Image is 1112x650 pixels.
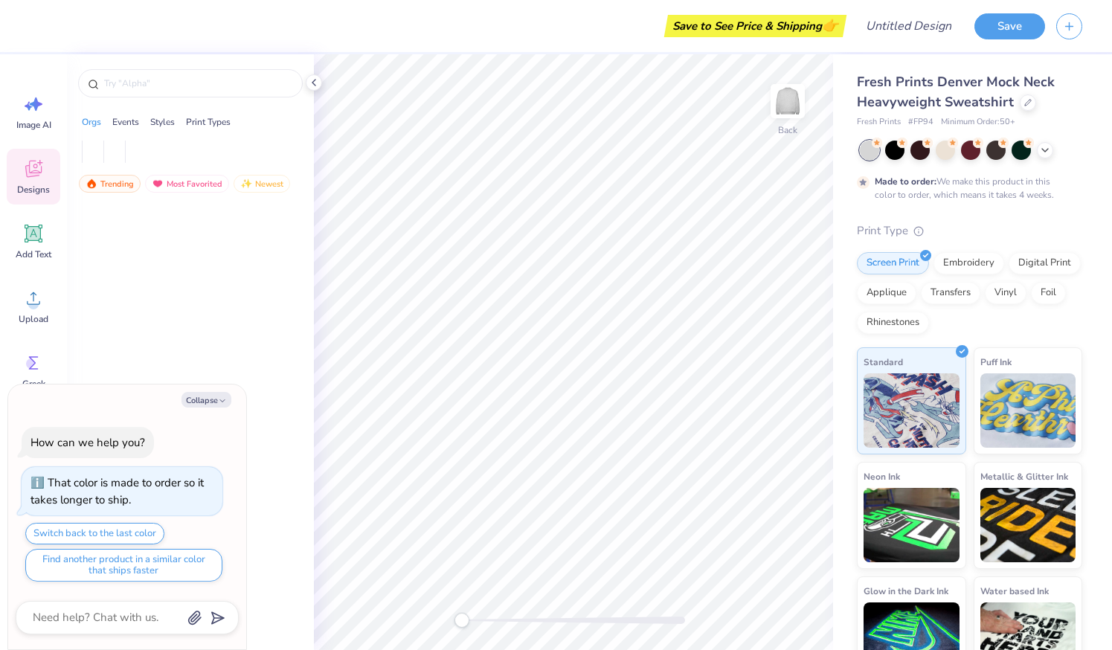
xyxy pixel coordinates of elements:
[86,178,97,189] img: trending.gif
[822,16,838,34] span: 👉
[980,583,1049,599] span: Water based Ink
[240,178,252,189] img: newest.gif
[985,282,1026,304] div: Vinyl
[854,11,963,41] input: Untitled Design
[980,469,1068,484] span: Metallic & Glitter Ink
[19,313,48,325] span: Upload
[22,378,45,390] span: Greek
[778,123,797,137] div: Back
[864,354,903,370] span: Standard
[79,175,141,193] div: Trending
[773,86,803,116] img: Back
[974,13,1045,39] button: Save
[234,175,290,193] div: Newest
[864,583,948,599] span: Glow in the Dark Ink
[1009,252,1081,274] div: Digital Print
[941,116,1015,129] span: Minimum Order: 50 +
[875,176,936,187] strong: Made to order:
[103,76,293,91] input: Try "Alpha"
[30,475,204,507] div: That color is made to order so it takes longer to ship.
[25,549,222,582] button: Find another product in a similar color that ships faster
[25,523,164,544] button: Switch back to the last color
[857,73,1055,111] span: Fresh Prints Denver Mock Neck Heavyweight Sweatshirt
[857,252,929,274] div: Screen Print
[857,222,1082,239] div: Print Type
[864,469,900,484] span: Neon Ink
[82,115,101,129] div: Orgs
[186,115,231,129] div: Print Types
[152,178,164,189] img: most_fav.gif
[908,116,933,129] span: # FP94
[857,282,916,304] div: Applique
[16,119,51,131] span: Image AI
[668,15,843,37] div: Save to See Price & Shipping
[857,116,901,129] span: Fresh Prints
[980,373,1076,448] img: Puff Ink
[864,373,960,448] img: Standard
[980,354,1012,370] span: Puff Ink
[857,312,929,334] div: Rhinestones
[112,115,139,129] div: Events
[454,613,469,628] div: Accessibility label
[1031,282,1066,304] div: Foil
[150,115,175,129] div: Styles
[17,184,50,196] span: Designs
[864,488,960,562] img: Neon Ink
[875,175,1058,202] div: We make this product in this color to order, which means it takes 4 weeks.
[921,282,980,304] div: Transfers
[16,248,51,260] span: Add Text
[181,392,231,408] button: Collapse
[980,488,1076,562] img: Metallic & Glitter Ink
[30,435,145,450] div: How can we help you?
[145,175,229,193] div: Most Favorited
[933,252,1004,274] div: Embroidery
